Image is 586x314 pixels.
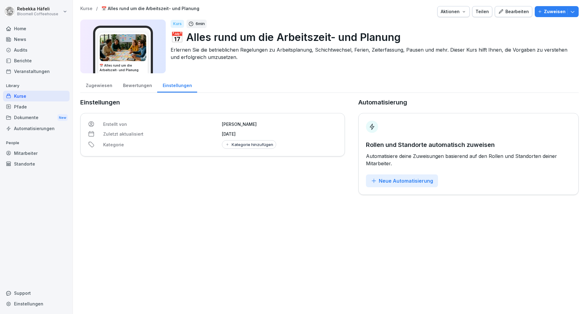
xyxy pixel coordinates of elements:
[99,63,146,72] h3: 📅 Alles rund um die Arbeitszeit- und Planung
[222,131,337,137] p: [DATE]
[3,112,70,123] div: Dokumente
[171,29,574,45] p: 📅 Alles rund um die Arbeitszeit- und Planung
[476,8,489,15] div: Teilen
[225,142,273,147] div: Kategorie hinzufügen
[358,98,407,107] p: Automatisierung
[366,140,571,149] p: Rollen und Standorte automatisch zuweisen
[3,298,70,309] a: Einstellungen
[80,77,118,93] a: Zugewiesen
[3,112,70,123] a: DokumenteNew
[157,77,197,93] a: Einstellungen
[3,66,70,77] a: Veranstaltungen
[171,20,184,28] div: Kurs
[80,6,92,11] a: Kurse
[103,141,218,148] p: Kategorie
[101,6,199,11] a: 📅 Alles rund um die Arbeitszeit- und Planung
[222,121,337,127] p: [PERSON_NAME]
[3,45,70,55] a: Audits
[498,8,529,15] div: Bearbeiten
[544,8,566,15] p: Zuweisen
[103,121,218,127] p: Erstellt von
[100,34,146,61] img: cu3wmzzldktk4qspvjr6yacu.png
[3,23,70,34] a: Home
[80,98,345,107] p: Einstellungen
[171,46,574,61] p: Erlernen Sie die betrieblichen Regelungen zu Arbeitsplanung, Schichtwechsel, Ferien, Zeiterfassun...
[472,6,492,17] button: Teilen
[535,6,579,17] button: Zuweisen
[495,6,532,17] button: Bearbeiten
[3,123,70,134] a: Automatisierungen
[3,148,70,159] a: Mitarbeiter
[3,101,70,112] a: Pfade
[366,152,571,167] p: Automatisiere deine Zuweisungen basierend auf den Rollen und Standorten deiner Mitarbeiter.
[222,140,276,149] button: Kategorie hinzufügen
[3,91,70,101] a: Kurse
[196,21,205,27] p: 6 min
[3,55,70,66] a: Berichte
[3,159,70,169] a: Standorte
[437,6,470,17] button: Aktionen
[118,77,157,93] a: Bewertungen
[3,81,70,91] p: Library
[17,12,58,16] p: Bloomell Coffeehouse
[371,177,433,184] div: Neue Automatisierung
[366,174,438,187] button: Neue Automatisierung
[103,131,218,137] p: Zuletzt aktualisiert
[17,6,58,12] p: Rebekka Häfeli
[3,288,70,298] div: Support
[3,138,70,148] p: People
[441,8,466,15] div: Aktionen
[96,6,98,11] p: /
[57,114,68,121] div: New
[3,34,70,45] a: News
